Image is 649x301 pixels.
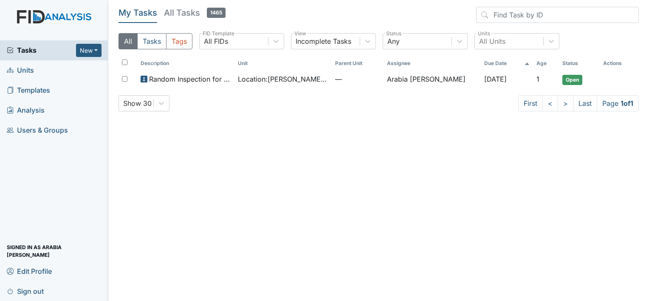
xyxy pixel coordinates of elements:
[7,104,45,117] span: Analysis
[7,124,68,137] span: Users & Groups
[119,33,192,49] div: Type filter
[149,74,231,84] span: Random Inspection for Afternoon
[137,33,166,49] button: Tasks
[123,98,152,108] div: Show 30
[558,95,573,111] a: >
[122,60,127,65] input: Toggle All Rows Selected
[164,7,226,19] h5: All Tasks
[536,75,539,83] span: 1
[7,244,102,258] span: Signed in as Arabia [PERSON_NAME]
[332,56,384,71] th: Toggle SortBy
[476,7,639,23] input: Find Task by ID
[7,64,34,77] span: Units
[479,36,505,46] div: All Units
[119,33,138,49] button: All
[76,44,102,57] button: New
[238,74,328,84] span: Location : [PERSON_NAME] House
[296,36,351,46] div: Incomplete Tasks
[384,56,481,71] th: Assignee
[384,71,481,88] td: Arabia [PERSON_NAME]
[597,95,639,111] span: Page
[518,95,639,111] nav: task-pagination
[234,56,332,71] th: Toggle SortBy
[481,56,533,71] th: Toggle SortBy
[387,36,400,46] div: Any
[573,95,597,111] a: Last
[204,36,228,46] div: All FIDs
[207,8,226,18] span: 1465
[7,45,76,55] a: Tasks
[559,56,600,71] th: Toggle SortBy
[484,75,507,83] span: [DATE]
[166,33,192,49] button: Tags
[335,74,380,84] span: —
[119,7,157,19] h5: My Tasks
[7,84,50,97] span: Templates
[542,95,558,111] a: <
[518,95,543,111] a: First
[533,56,559,71] th: Toggle SortBy
[600,56,639,71] th: Actions
[621,99,633,108] strong: 1 of 1
[562,75,582,85] span: Open
[7,284,44,298] span: Sign out
[7,264,52,278] span: Edit Profile
[137,56,234,71] th: Toggle SortBy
